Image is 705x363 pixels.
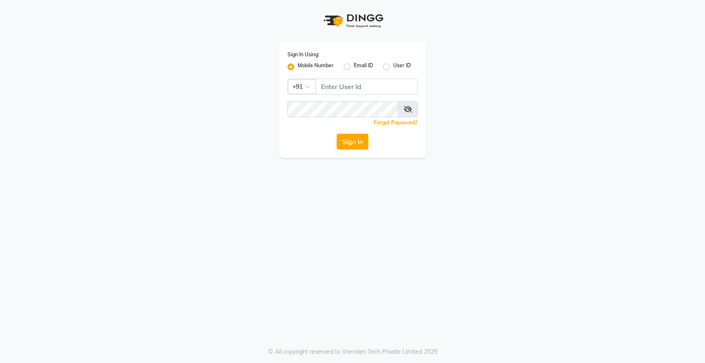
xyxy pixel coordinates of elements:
[298,62,334,72] label: Mobile Number
[337,134,368,150] button: Sign In
[316,79,418,95] input: Username
[354,62,373,72] label: Email ID
[319,8,386,33] img: logo1.svg
[374,119,418,126] a: Forgot Password?
[287,51,319,58] label: Sign In Using:
[393,62,411,72] label: User ID
[287,101,399,117] input: Username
